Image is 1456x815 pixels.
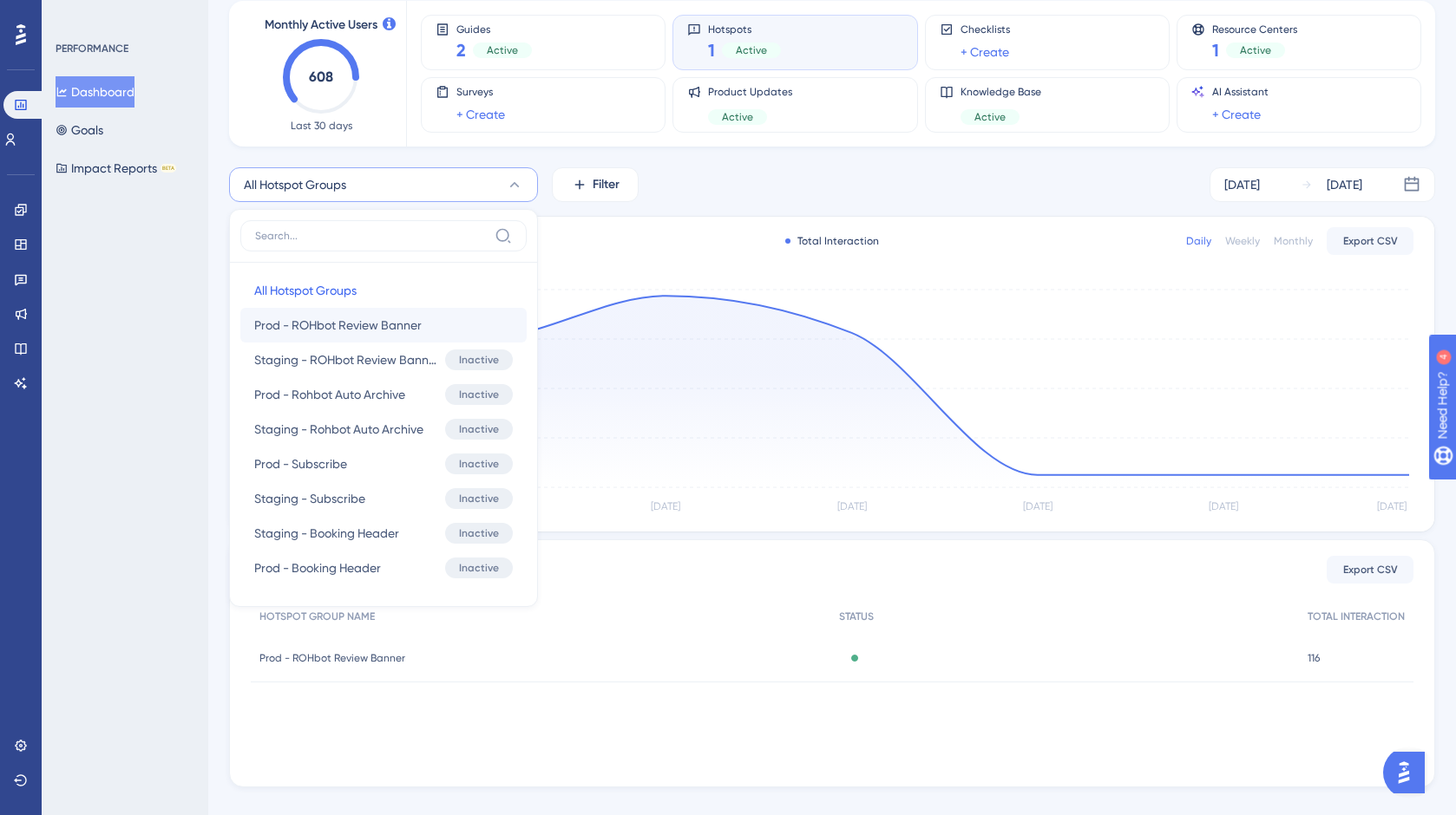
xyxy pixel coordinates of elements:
button: Prod - SubscribeInactive [240,447,527,481]
button: Export CSV [1327,556,1413,584]
div: BETA [161,164,176,173]
span: Need Help? [41,4,108,25]
div: Monthly [1274,234,1313,248]
button: All Hotspot Groups [240,273,527,308]
a: + Create [456,104,505,125]
button: Staging - Booking HeaderInactive [240,516,527,551]
text: 608 [309,68,333,85]
span: Active [974,110,1006,124]
span: Staging - Rohbot Auto Archive [254,419,423,440]
span: Prod - Rohbot Auto Archive [254,384,405,405]
span: Last 30 days [291,119,352,133]
span: Resource Centers [1212,23,1297,35]
span: Inactive [459,353,499,367]
button: Goals [56,114,103,146]
tspan: [DATE] [651,500,680,512]
span: Checklists [961,23,1010,36]
span: All Hotspot Groups [244,174,346,195]
button: Dashboard [56,76,134,108]
span: Export CSV [1343,234,1398,248]
span: Filter [593,174,620,195]
button: Staging - SubscribeInactive [240,481,527,516]
div: [DATE] [1224,174,1260,195]
tspan: [DATE] [1377,500,1407,512]
span: Inactive [459,457,499,471]
span: Export CSV [1343,563,1398,577]
div: Weekly [1225,234,1260,248]
div: [DATE] [1327,174,1362,195]
span: Surveys [456,85,505,99]
span: 1 [1212,38,1219,62]
button: Filter [552,167,639,202]
span: Staging - Booking Header [254,523,399,544]
div: 4 [121,9,126,23]
span: 116 [1308,651,1320,665]
span: STATUS [839,610,874,623]
input: Search... [255,229,488,243]
span: Active [1240,43,1271,57]
span: Knowledge Base [961,85,1041,99]
button: Staging - Rohbot Auto ArchiveInactive [240,412,527,447]
a: + Create [961,42,1009,62]
span: Active [487,43,518,57]
span: Prod - ROHbot Review Banner [259,651,405,665]
span: Inactive [459,561,499,575]
iframe: UserGuiding AI Assistant Launcher [1383,747,1435,799]
span: All Hotspot Groups [254,280,357,301]
span: 2 [456,38,466,62]
span: Hotspots [708,23,781,35]
span: Active [736,43,767,57]
div: Total Interaction [785,234,879,248]
span: Inactive [459,388,499,401]
span: Staging - Subscribe [254,488,365,509]
button: All Hotspot Groups [229,167,538,202]
a: + Create [1212,104,1261,125]
tspan: [DATE] [1023,500,1053,512]
tspan: [DATE] [1209,500,1238,512]
button: Impact ReportsBETA [56,153,176,184]
span: Prod - Booking Header [254,557,381,578]
button: Prod - Rohbot Auto ArchiveInactive [240,377,527,412]
button: Prod - Booking HeaderInactive [240,551,527,585]
span: Guides [456,23,532,35]
span: Active [722,110,753,124]
span: HOTSPOT GROUP NAME [259,610,375,623]
button: Staging - ROHbot Review BannerInactive [240,342,527,377]
span: TOTAL INTERACTION [1308,610,1405,623]
span: Staging - ROHbot Review Banner [254,349,438,370]
tspan: [DATE] [837,500,867,512]
div: PERFORMANCE [56,42,128,55]
span: 1 [708,38,715,62]
span: AI Assistant [1212,85,1269,99]
span: Inactive [459,422,499,436]
button: Export CSV [1327,227,1413,255]
span: Product Updates [708,85,792,99]
button: Prod - ROHbot Review Banner [240,308,527,342]
span: Prod - ROHbot Review Banner [254,315,422,336]
span: Inactive [459,492,499,505]
span: Prod - Subscribe [254,453,347,474]
div: Daily [1186,234,1211,248]
span: Monthly Active Users [265,15,377,36]
span: Inactive [459,526,499,540]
